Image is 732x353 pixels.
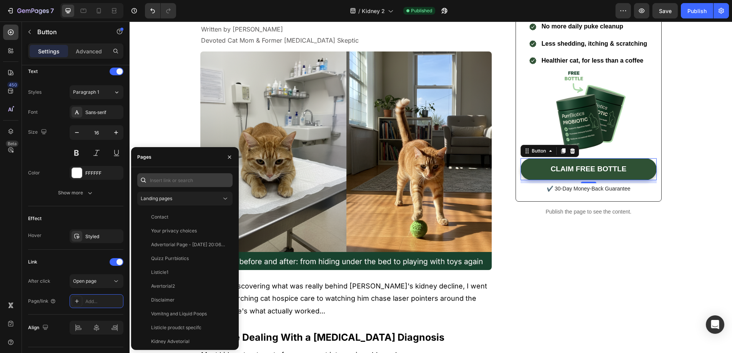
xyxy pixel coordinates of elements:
[28,169,40,176] div: Color
[28,278,50,285] div: After click
[130,22,732,353] iframe: Design area
[151,227,197,234] div: Your privacy choices
[28,68,38,75] div: Text
[151,283,175,290] div: Avertorial2
[85,298,121,305] div: Add...
[137,154,151,161] div: Pages
[28,215,42,222] div: Effect
[151,269,168,276] div: Listicle1
[28,127,48,138] div: Size
[151,297,175,303] div: Disclaimer
[70,85,123,99] button: Paragraph 1
[50,6,54,15] p: 7
[137,192,233,206] button: Landing pages
[28,259,37,265] div: Link
[76,47,102,55] p: Advanced
[28,298,56,305] div: Page/link
[151,241,225,248] div: Advertorial Page - [DATE] 20:06:41
[412,19,517,25] span: Less shedding, itching & scratching
[421,143,497,152] p: CLAIM FREE BOTTLE
[6,141,18,147] div: Beta
[58,189,94,197] div: Show more
[28,323,50,333] div: Align
[412,36,514,42] span: Healthier cat, for less than a coffee
[151,255,189,262] div: Quizz Purrbiotics
[73,278,96,284] span: Open page
[28,232,42,239] div: Hover
[28,186,123,200] button: Show more
[362,7,385,15] span: Kidney 2
[151,310,207,317] div: Vomitng and Liquid Poops
[151,324,201,331] div: Listicle proudct specifc
[391,137,527,159] button: <p>CLAIM FREE BOTTLE</p>
[418,49,500,131] img: Alt Image
[28,89,42,96] div: Styles
[659,8,672,14] span: Save
[85,170,121,177] div: FFFFFF
[7,82,18,88] div: 450
[141,196,172,201] span: Landing pages
[151,338,190,345] div: Kidney Advetorial
[412,2,494,8] span: No more daily puke cleanup
[38,47,60,55] p: Settings
[70,274,123,288] button: Open page
[401,126,418,133] div: Button
[73,89,99,96] span: Paragraph 1
[411,7,432,14] span: Published
[652,3,678,18] button: Save
[681,3,713,18] button: Publish
[358,7,360,15] span: /
[3,3,57,18] button: 7
[386,186,532,194] p: Publish the page to see the content.
[85,109,121,116] div: Sans-serif
[145,3,176,18] div: Undo/Redo
[72,327,362,340] p: Most kidney treatments force your cat into a miserable cycle.
[151,214,168,220] div: Contact
[392,162,526,172] p: ✔️ 30-Day Money-Back Guarantee
[706,315,724,334] div: Open Intercom Messenger
[85,233,121,240] div: Styled
[28,109,38,116] div: Font
[137,173,233,187] input: Insert link or search
[37,27,103,36] p: Button
[687,7,707,15] div: Publish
